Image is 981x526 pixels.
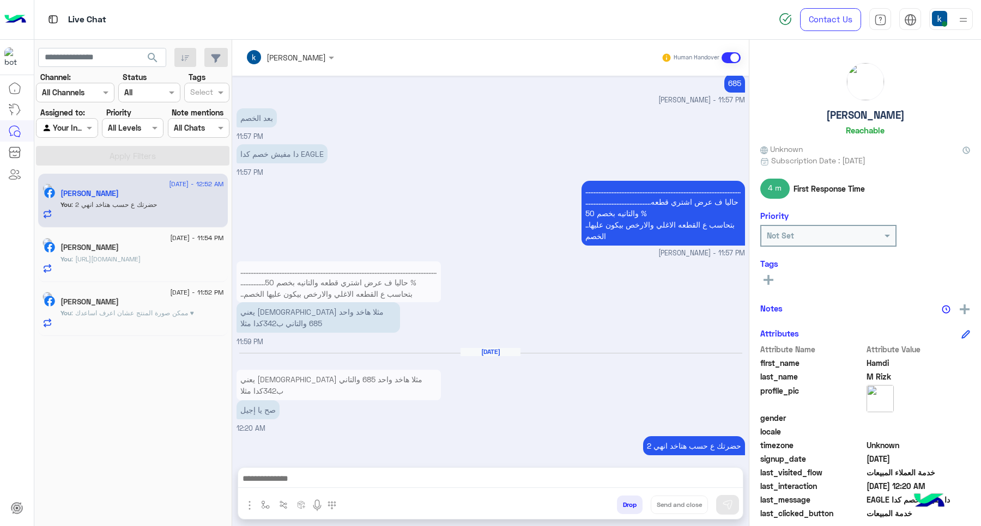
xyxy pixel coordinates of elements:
[44,187,55,198] img: Facebook
[771,155,865,166] span: Subscription Date : [DATE]
[867,480,971,492] span: 2025-09-03T21:20:06.9183392Z
[237,168,263,176] span: 11:57 PM
[279,500,288,509] img: Trigger scenario
[60,297,119,307] h5: عمرو عبد الصبور
[43,292,52,302] img: picture
[243,499,256,512] img: send attachment
[237,400,280,419] p: 4/9/2025, 12:20 AM
[847,63,884,100] img: picture
[237,132,263,140] span: 11:57 PM
[60,243,119,252] h5: Ahmed Hadada
[293,496,311,513] button: create order
[617,496,643,514] button: Drop
[46,13,60,26] img: tab
[874,14,887,26] img: tab
[760,303,783,313] h6: Notes
[867,371,971,382] span: M Rizk
[722,499,733,510] img: send message
[261,500,270,509] img: select flow
[643,436,745,455] p: 4/9/2025, 12:52 AM
[297,500,306,509] img: create order
[724,74,745,93] p: 3/9/2025, 11:57 PM
[651,496,708,514] button: Send and close
[169,179,223,189] span: [DATE] - 12:52 AM
[760,179,790,198] span: 4 m
[4,8,26,31] img: Logo
[867,453,971,464] span: 2025-09-03T16:22:35.945Z
[942,305,950,314] img: notes
[760,259,970,268] h6: Tags
[43,184,52,193] img: picture
[867,426,971,437] span: null
[760,507,864,519] span: last_clicked_button
[71,255,141,263] span: https://eagle.com.eg/collections/jeans
[867,467,971,478] span: خدمة العملاء المبيعات
[867,412,971,424] span: null
[4,47,24,67] img: 713415422032625
[760,453,864,464] span: signup_date
[237,302,400,333] p: 3/9/2025, 11:59 PM
[658,95,745,106] span: [PERSON_NAME] - 11:57 PM
[867,507,971,519] span: خدمة المبيعات
[582,181,745,246] p: 3/9/2025, 11:57 PM
[867,385,894,412] img: picture
[237,261,441,303] p: 3/9/2025, 11:59 PM
[257,496,275,513] button: select flow
[658,248,745,259] span: [PERSON_NAME] - 11:57 PM
[956,13,970,27] img: profile
[44,242,55,253] img: Facebook
[932,11,947,26] img: userImage
[40,71,71,83] label: Channel:
[237,144,328,163] p: 3/9/2025, 11:57 PM
[146,51,159,64] span: search
[60,189,119,198] h5: Hamdi M Rizk
[237,370,441,400] p: 4/9/2025, 12:20 AM
[140,48,166,71] button: search
[674,53,719,62] small: Human Handover
[826,109,905,121] h5: [PERSON_NAME]
[60,200,71,209] span: You
[760,143,803,155] span: Unknown
[237,424,265,432] span: 12:20 AM
[760,480,864,492] span: last_interaction
[760,494,864,505] span: last_message
[779,13,792,26] img: spinner
[760,328,799,338] h6: Attributes
[40,107,85,118] label: Assigned to:
[760,385,864,410] span: profile_pic
[867,439,971,451] span: Unknown
[328,501,336,510] img: make a call
[960,304,970,314] img: add
[794,183,865,194] span: First Response Time
[172,107,223,118] label: Note mentions
[44,296,55,307] img: Facebook
[237,338,263,346] span: 11:59 PM
[170,288,223,297] span: [DATE] - 11:52 PM
[189,86,213,100] div: Select
[60,255,71,263] span: You
[760,439,864,451] span: timezone
[910,482,948,521] img: hulul-logo.png
[904,14,917,26] img: tab
[43,238,52,248] img: picture
[869,8,891,31] a: tab
[760,426,864,437] span: locale
[800,8,861,31] a: Contact Us
[36,146,229,166] button: Apply Filters
[760,211,789,221] h6: Priority
[311,499,324,512] img: send voice note
[846,125,885,135] h6: Reachable
[760,467,864,478] span: last_visited_flow
[60,309,71,317] span: You
[123,71,147,83] label: Status
[237,108,277,127] p: 3/9/2025, 11:57 PM
[760,344,864,355] span: Attribute Name
[461,348,520,356] h6: [DATE]
[867,344,971,355] span: Attribute Value
[760,357,864,369] span: first_name
[106,107,131,118] label: Priority
[189,71,205,83] label: Tags
[71,309,194,317] span: ممكن صورة المنتج عشان اعرف اساعدك ♥
[170,233,223,243] span: [DATE] - 11:54 PM
[867,357,971,369] span: Hamdi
